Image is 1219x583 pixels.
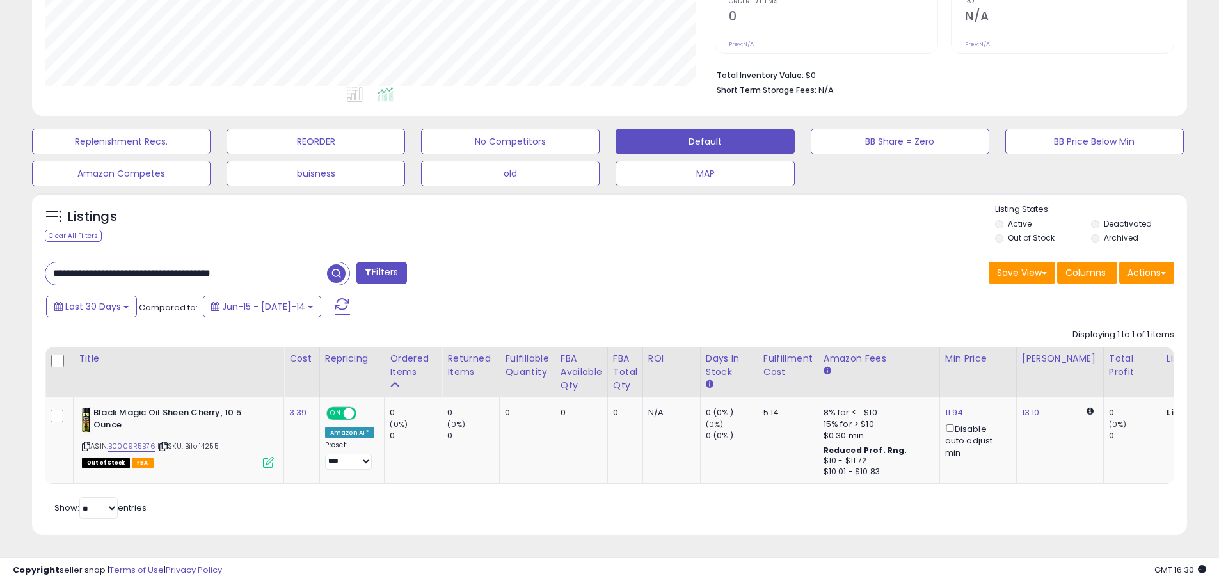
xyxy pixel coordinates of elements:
[824,430,930,442] div: $0.30 min
[824,407,930,419] div: 8% for <= $10
[13,564,222,577] div: seller snap | |
[447,430,499,442] div: 0
[32,161,211,186] button: Amazon Competes
[68,208,117,226] h5: Listings
[108,441,155,452] a: B0009R5B76
[421,161,600,186] button: old
[613,352,637,392] div: FBA Total Qty
[818,84,834,96] span: N/A
[1022,352,1098,365] div: [PERSON_NAME]
[1104,218,1152,229] label: Deactivated
[1005,129,1184,154] button: BB Price Below Min
[717,70,804,81] b: Total Inventory Value:
[729,9,937,26] h2: 0
[648,407,690,419] div: N/A
[82,458,130,468] span: All listings that are currently out of stock and unavailable for purchase on Amazon
[46,296,137,317] button: Last 30 Days
[706,430,758,442] div: 0 (0%)
[54,502,147,514] span: Show: entries
[13,564,60,576] strong: Copyright
[166,564,222,576] a: Privacy Policy
[1109,407,1161,419] div: 0
[824,419,930,430] div: 15% for > $10
[421,129,600,154] button: No Competitors
[328,408,344,419] span: ON
[1109,352,1156,379] div: Total Profit
[989,262,1055,284] button: Save View
[157,441,219,451] span: | SKU: Bilo 14255
[325,427,375,438] div: Amazon AI *
[945,406,964,419] a: 11.94
[390,430,442,442] div: 0
[65,300,121,313] span: Last 30 Days
[717,84,817,95] b: Short Term Storage Fees:
[945,422,1007,459] div: Disable auto adjust min
[717,67,1165,82] li: $0
[139,301,198,314] span: Compared to:
[45,230,102,242] div: Clear All Filters
[648,352,695,365] div: ROI
[561,352,602,392] div: FBA Available Qty
[203,296,321,317] button: Jun-15 - [DATE]-14
[729,40,754,48] small: Prev: N/A
[325,352,379,365] div: Repricing
[763,352,813,379] div: Fulfillment Cost
[109,564,164,576] a: Terms of Use
[616,161,794,186] button: MAP
[613,407,633,419] div: 0
[824,365,831,377] small: Amazon Fees.
[505,407,545,419] div: 0
[505,352,549,379] div: Fulfillable Quantity
[390,419,408,429] small: (0%)
[222,300,305,313] span: Jun-15 - [DATE]-14
[82,407,274,467] div: ASIN:
[1008,218,1032,229] label: Active
[1109,430,1161,442] div: 0
[965,9,1174,26] h2: N/A
[79,352,278,365] div: Title
[824,456,930,467] div: $10 - $11.72
[447,407,499,419] div: 0
[1008,232,1055,243] label: Out of Stock
[1072,329,1174,341] div: Displaying 1 to 1 of 1 items
[447,419,465,429] small: (0%)
[811,129,989,154] button: BB Share = Zero
[82,407,90,433] img: 41Q-8Dk1+WL._SL40_.jpg
[1109,419,1127,429] small: (0%)
[824,467,930,477] div: $10.01 - $10.83
[561,407,598,419] div: 0
[824,445,907,456] b: Reduced Prof. Rng.
[945,352,1011,365] div: Min Price
[706,419,724,429] small: (0%)
[1119,262,1174,284] button: Actions
[824,352,934,365] div: Amazon Fees
[1154,564,1206,576] span: 2025-08-15 16:30 GMT
[227,129,405,154] button: REORDER
[706,352,753,379] div: Days In Stock
[325,441,375,470] div: Preset:
[32,129,211,154] button: Replenishment Recs.
[93,407,249,434] b: Black Magic Oil Sheen Cherry, 10.5 Ounce
[132,458,154,468] span: FBA
[447,352,494,379] div: Returned Items
[965,40,990,48] small: Prev: N/A
[390,407,442,419] div: 0
[763,407,808,419] div: 5.14
[356,262,406,284] button: Filters
[1065,266,1106,279] span: Columns
[355,408,375,419] span: OFF
[706,407,758,419] div: 0 (0%)
[995,204,1187,216] p: Listing States:
[289,406,307,419] a: 3.39
[289,352,314,365] div: Cost
[706,379,713,390] small: Days In Stock.
[390,352,436,379] div: Ordered Items
[1104,232,1138,243] label: Archived
[227,161,405,186] button: buisness
[1022,406,1040,419] a: 13.10
[1057,262,1117,284] button: Columns
[616,129,794,154] button: Default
